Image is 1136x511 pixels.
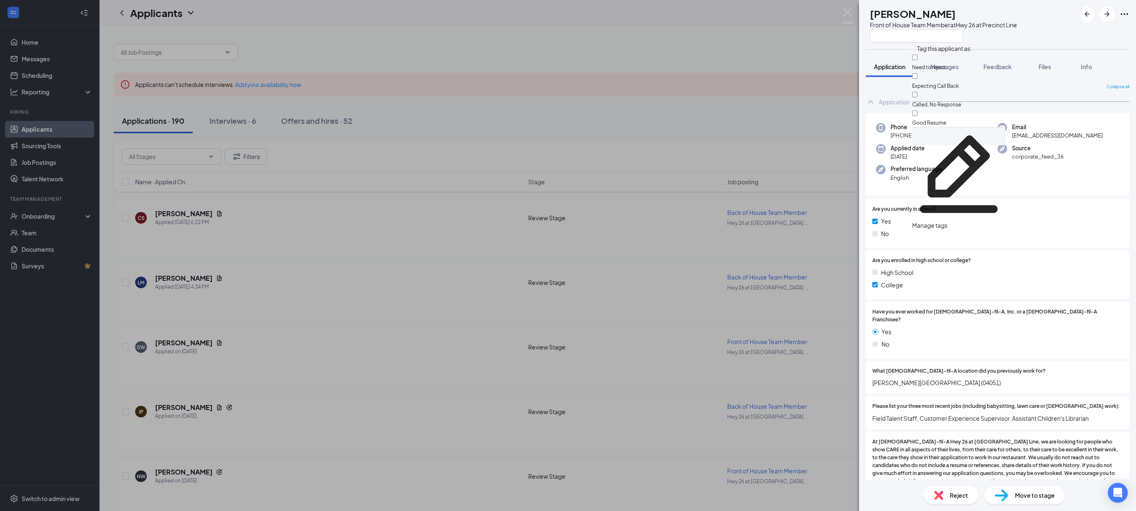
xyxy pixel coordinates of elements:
span: Reject [950,491,968,500]
span: Applied date [891,144,925,152]
input: Called, No Response [912,92,918,97]
span: At [DEMOGRAPHIC_DATA]-fil-A Hwy 26 at [GEOGRAPHIC_DATA] Line, we are looking for people who show ... [872,438,1123,493]
span: Preferred language [891,165,942,173]
span: Are you currently in school? [872,205,937,213]
span: Need to reject [912,64,946,70]
span: Yes [881,217,891,226]
span: Have you ever worked for [DEMOGRAPHIC_DATA]-fil-A, Inc. or a [DEMOGRAPHIC_DATA]-fil-A Franchisee? [872,308,1123,324]
span: Info [1081,63,1092,70]
span: No [881,340,889,349]
div: Open Intercom Messenger [1108,483,1128,503]
svg: Pencil [912,128,1005,221]
button: ArrowLeftNew [1080,7,1095,22]
span: [PHONE_NUMBER] [891,131,939,140]
svg: ArrowRight [1102,9,1112,19]
input: Good Resume [912,111,918,116]
span: Source [1012,144,1064,152]
span: Are you enrolled in high school or college? [872,257,971,265]
div: Front of House Team Member at Hwy 26 at Precinct Line [870,21,1017,29]
h1: [PERSON_NAME] [870,7,956,21]
div: Application [879,98,910,106]
span: What [DEMOGRAPHIC_DATA]-fil-A location did you previously work for? [872,367,1046,375]
span: Email [1012,123,1103,131]
span: Please list your three most recent jobs (including babysitting, lawn care or [DEMOGRAPHIC_DATA] w... [872,403,1120,410]
input: Expecting Call Back [912,73,918,79]
span: College [881,280,903,289]
div: Manage tags [912,221,1005,230]
span: Expecting Call Back [912,83,959,89]
span: Called, No Response [912,101,961,108]
button: ArrowRight [1100,7,1114,22]
span: Move to stage [1015,491,1055,500]
span: Files [1039,63,1051,70]
svg: Ellipses [1119,9,1129,19]
span: [DATE] [891,152,925,161]
span: [EMAIL_ADDRESS][DOMAIN_NAME] [1012,131,1103,140]
span: Yes [881,327,891,336]
span: Tag this applicant as: [912,40,977,54]
span: corporate_feed_36 [1012,152,1064,161]
span: Collapse all [1107,84,1129,90]
span: Application [874,63,905,70]
input: Need to reject [912,55,918,60]
span: Phone [891,123,939,131]
span: Field Talent Staff, Customer Experience Supervisor, Assistant Children's Librarian [872,414,1123,423]
span: No [881,229,889,238]
span: High School [881,268,913,277]
span: [PERSON_NAME][GEOGRAPHIC_DATA] (04051) [872,378,1123,387]
svg: ArrowLeftNew [1082,9,1092,19]
span: Good Resume [912,120,946,126]
span: English [891,174,942,182]
svg: ChevronUp [866,97,876,107]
